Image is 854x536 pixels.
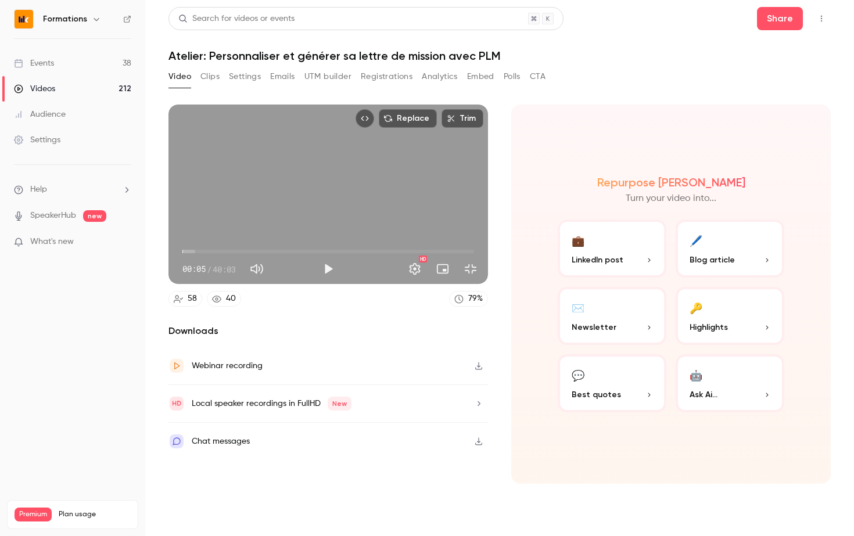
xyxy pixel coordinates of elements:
[168,324,488,338] h2: Downloads
[14,109,66,120] div: Audience
[419,256,427,262] div: HD
[182,263,236,275] div: 00:05
[558,287,666,345] button: ✉️Newsletter
[188,293,197,305] div: 58
[207,291,241,307] a: 40
[459,257,482,280] button: Exit full screen
[558,220,666,278] button: 💼LinkedIn post
[30,236,74,248] span: What's new
[168,291,202,307] a: 58
[530,67,546,86] button: CTA
[14,184,131,196] li: help-dropdown-opener
[379,109,437,128] button: Replace
[207,263,211,275] span: /
[572,254,623,266] span: LinkedIn post
[304,67,351,86] button: UTM builder
[572,298,584,316] div: ✉️
[572,388,621,401] span: Best quotes
[15,10,33,28] img: Formations
[14,83,55,95] div: Videos
[504,67,521,86] button: Polls
[468,293,483,305] div: 79 %
[14,134,60,146] div: Settings
[245,257,268,280] button: Mute
[226,293,236,305] div: 40
[328,397,351,411] span: New
[182,263,206,275] span: 00:05
[403,257,426,280] button: Settings
[572,321,616,333] span: Newsletter
[690,298,702,316] div: 🔑
[117,237,131,247] iframe: Noticeable Trigger
[168,49,831,63] h1: Atelier: Personnaliser et générer sa lettre de mission avec PLM
[178,13,295,25] div: Search for videos or events
[690,321,728,333] span: Highlights
[356,109,374,128] button: Embed video
[200,67,220,86] button: Clips
[467,67,494,86] button: Embed
[43,13,87,25] h6: Formations
[30,184,47,196] span: Help
[422,67,458,86] button: Analytics
[317,257,340,280] button: Play
[30,210,76,222] a: SpeakerHub
[270,67,295,86] button: Emails
[676,287,784,345] button: 🔑Highlights
[192,397,351,411] div: Local speaker recordings in FullHD
[213,263,236,275] span: 40:03
[14,57,54,69] div: Events
[690,366,702,384] div: 🤖
[558,354,666,412] button: 💬Best quotes
[442,109,483,128] button: Trim
[15,508,52,521] span: Premium
[690,388,717,401] span: Ask Ai...
[192,359,263,373] div: Webinar recording
[757,7,803,30] button: Share
[168,67,191,86] button: Video
[597,175,745,189] h2: Repurpose [PERSON_NAME]
[690,254,735,266] span: Blog article
[83,210,106,222] span: new
[676,220,784,278] button: 🖊️Blog article
[361,67,412,86] button: Registrations
[676,354,784,412] button: 🤖Ask Ai...
[431,257,454,280] button: Turn on miniplayer
[572,231,584,249] div: 💼
[59,510,131,519] span: Plan usage
[572,366,584,384] div: 💬
[690,231,702,249] div: 🖊️
[626,192,716,206] p: Turn your video into...
[229,67,261,86] button: Settings
[192,434,250,448] div: Chat messages
[449,291,488,307] a: 79%
[812,9,831,28] button: Top Bar Actions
